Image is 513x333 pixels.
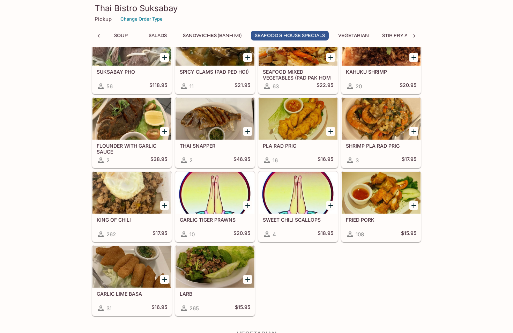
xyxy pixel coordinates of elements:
a: SEAFOOD MIXED VEGETABLES (PAD PAK HOM MID)63$22.95 [258,23,338,94]
h5: $17.95 [153,230,167,238]
button: Add KING OF CHILI [160,201,169,210]
span: 262 [106,231,116,238]
h5: GARLIC LIME BASA [97,291,167,297]
h5: GARLIC TIGER PRAWNS [180,217,250,223]
a: SWEET CHILI SCALLOPS4$18.95 [258,171,338,242]
div: KING OF CHILI [92,172,171,214]
h5: $38.95 [150,156,167,164]
h5: $16.95 [318,156,333,164]
button: Add GARLIC LIME BASA [160,275,169,284]
h5: PLA RAD PRIG [263,143,333,149]
button: Add SUKSABAY PHO [160,53,169,62]
span: 31 [106,305,112,312]
span: 56 [106,83,113,90]
h5: THAI SNAPPER [180,143,250,149]
h5: LARB [180,291,250,297]
h5: $22.95 [317,82,333,90]
div: KAHUKU SHRIMP [342,24,421,66]
a: KAHUKU SHRIMP20$20.95 [341,23,421,94]
span: 265 [189,305,199,312]
a: SPICY CLAMS (PAD PED HOI)11$21.95 [175,23,255,94]
a: GARLIC LIME BASA31$16.95 [92,245,172,316]
button: Add SHRIMP PLA RAD PRIG [409,127,418,136]
button: Add GARLIC TIGER PRAWNS [243,201,252,210]
button: Add SWEET CHILI SCALLOPS [326,201,335,210]
button: Soup [105,31,136,40]
div: PLA RAD PRIG [259,98,337,140]
h5: SHRIMP PLA RAD PRIG [346,143,416,149]
span: 4 [273,231,276,238]
h5: FLOUNDER WITH GARLIC SAUCE [97,143,167,154]
a: PLA RAD PRIG16$16.95 [258,97,338,168]
div: FRIED PORK [342,172,421,214]
span: 108 [356,231,364,238]
span: 20 [356,83,362,90]
h5: KING OF CHILI [97,217,167,223]
div: GARLIC TIGER PRAWNS [176,172,254,214]
a: FLOUNDER WITH GARLIC SAUCE2$38.95 [92,97,172,168]
span: 3 [356,157,359,164]
button: Seafood & House Specials [251,31,329,40]
div: SHRIMP PLA RAD PRIG [342,98,421,140]
h5: SPICY CLAMS (PAD PED HOI) [180,69,250,75]
div: SWEET CHILI SCALLOPS [259,172,337,214]
div: THAI SNAPPER [176,98,254,140]
button: Add FLOUNDER WITH GARLIC SAUCE [160,127,169,136]
span: 2 [189,157,193,164]
span: 16 [273,157,278,164]
button: Add FRIED PORK [409,201,418,210]
button: Add KAHUKU SHRIMP [409,53,418,62]
button: Add SEAFOOD MIXED VEGETABLES (PAD PAK HOM MID) [326,53,335,62]
a: KING OF CHILI262$17.95 [92,171,172,242]
p: Pickup [95,16,112,22]
button: Salads [142,31,173,40]
button: Stir Fry and Mixer [378,31,436,40]
div: SUKSABAY PHO [92,24,171,66]
a: FRIED PORK108$15.95 [341,171,421,242]
a: LARB265$15.95 [175,245,255,316]
button: Add SPICY CLAMS (PAD PED HOI) [243,53,252,62]
h5: SUKSABAY PHO [97,69,167,75]
button: Change Order Type [117,14,166,24]
a: THAI SNAPPER2$46.95 [175,97,255,168]
div: GARLIC LIME BASA [92,246,171,288]
h3: Thai Bistro Suksabay [95,3,418,14]
button: Add LARB [243,275,252,284]
button: Sandwiches (Banh Mi) [179,31,245,40]
h5: $20.95 [400,82,416,90]
span: 10 [189,231,195,238]
div: SPICY CLAMS (PAD PED HOI) [176,24,254,66]
h5: $15.95 [401,230,416,238]
h5: SEAFOOD MIXED VEGETABLES (PAD PAK HOM MID) [263,69,333,80]
span: 11 [189,83,194,90]
a: GARLIC TIGER PRAWNS10$20.95 [175,171,255,242]
button: Vegetarian [334,31,373,40]
h5: $21.95 [235,82,250,90]
button: Add PLA RAD PRIG [326,127,335,136]
h5: $46.95 [233,156,250,164]
a: SHRIMP PLA RAD PRIG3$17.95 [341,97,421,168]
div: SEAFOOD MIXED VEGETABLES (PAD PAK HOM MID) [259,24,337,66]
a: SUKSABAY PHO56$118.95 [92,23,172,94]
h5: $118.95 [149,82,167,90]
div: LARB [176,246,254,288]
h5: $15.95 [235,304,250,312]
h5: $18.95 [318,230,333,238]
h5: $16.95 [151,304,167,312]
h5: FRIED PORK [346,217,416,223]
span: 2 [106,157,110,164]
div: FLOUNDER WITH GARLIC SAUCE [92,98,171,140]
button: Add THAI SNAPPER [243,127,252,136]
span: 63 [273,83,279,90]
h5: $17.95 [402,156,416,164]
h5: SWEET CHILI SCALLOPS [263,217,333,223]
h5: $20.95 [233,230,250,238]
h5: KAHUKU SHRIMP [346,69,416,75]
